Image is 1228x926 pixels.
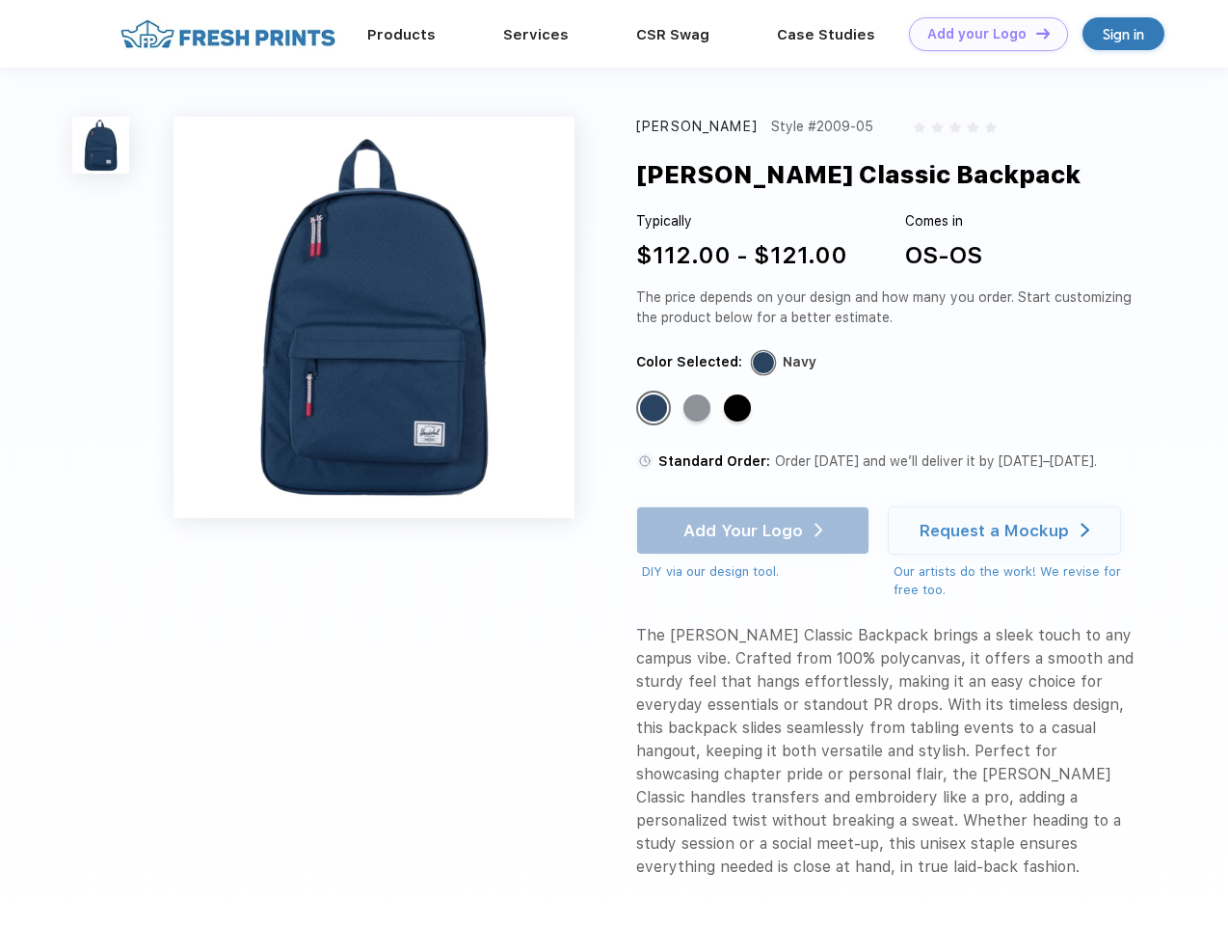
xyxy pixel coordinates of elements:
div: Our artists do the work! We revise for free too. [894,562,1139,600]
img: white arrow [1081,523,1089,537]
img: fo%20logo%202.webp [115,17,341,51]
div: [PERSON_NAME] Classic Backpack [636,156,1081,193]
div: Style #2009-05 [771,117,873,137]
div: Comes in [905,211,982,231]
img: standard order [636,452,654,470]
img: func=resize&h=100 [72,117,129,174]
div: $112.00 - $121.00 [636,238,847,273]
div: Sign in [1103,23,1144,45]
div: Navy [640,395,667,422]
img: gray_star.svg [985,122,997,133]
div: [PERSON_NAME] [636,117,758,137]
img: gray_star.svg [967,122,978,133]
div: Raven Crosshatch [683,395,710,422]
img: DT [1036,28,1050,39]
img: gray_star.svg [949,122,961,133]
div: The [PERSON_NAME] Classic Backpack brings a sleek touch to any campus vibe. Crafted from 100% pol... [636,624,1139,879]
div: DIY via our design tool. [642,562,869,582]
a: Products [367,26,436,43]
div: Typically [636,211,847,231]
img: gray_star.svg [931,122,943,133]
div: The price depends on your design and how many you order. Start customizing the product below for ... [636,287,1139,328]
span: Order [DATE] and we’ll deliver it by [DATE]–[DATE]. [775,453,1097,469]
div: Color Selected: [636,352,742,372]
div: OS-OS [905,238,982,273]
a: Sign in [1082,17,1164,50]
div: Add your Logo [927,26,1027,42]
div: Black [724,395,751,422]
div: Request a Mockup [920,521,1069,540]
span: Standard Order: [658,453,770,469]
img: gray_star.svg [914,122,925,133]
div: Navy [783,352,816,372]
img: func=resize&h=640 [174,117,574,518]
